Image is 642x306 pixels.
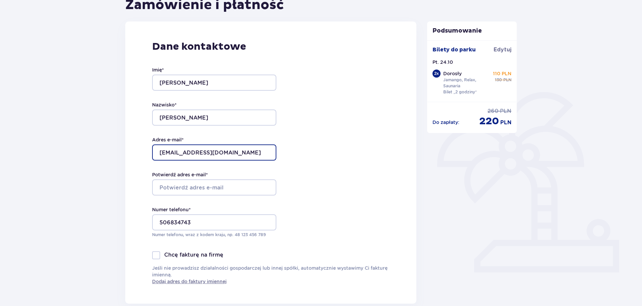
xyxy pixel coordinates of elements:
[432,59,453,65] p: Pt. 24.10
[152,206,191,213] label: Numer telefonu *
[503,77,511,83] span: PLN
[432,70,441,78] div: 2 x
[488,107,499,115] span: 260
[443,70,462,77] p: Dorosły
[152,75,276,91] input: Imię
[479,115,499,128] span: 220
[152,144,276,161] input: Adres e-mail
[152,136,184,143] label: Adres e-mail *
[493,70,511,77] p: 110 PLN
[500,119,511,126] span: PLN
[152,179,276,195] input: Potwierdź adres e-mail
[152,101,177,108] label: Nazwisko *
[152,67,164,73] label: Imię *
[152,232,276,238] p: Numer telefonu, wraz z kodem kraju, np. 48 ​123 ​456 ​789
[152,265,389,285] p: Jeśli nie prowadzisz działalności gospodarczej lub innej spółki, automatycznie wystawimy Ci faktu...
[500,107,511,115] span: PLN
[152,171,208,178] label: Potwierdź adres e-mail *
[152,278,227,285] a: Dodaj adres do faktury imiennej
[494,46,511,53] span: Edytuj
[152,110,276,126] input: Nazwisko
[164,251,223,259] p: Chcę fakturę na firmę
[443,77,490,89] p: Jamango, Relax, Saunaria
[152,214,276,230] input: Numer telefonu
[443,89,477,95] p: Bilet „2 godziny”
[427,27,517,35] p: Podsumowanie
[495,77,502,83] span: 130
[432,119,459,126] p: Do zapłaty :
[152,40,389,53] p: Dane kontaktowe
[432,46,476,53] p: Bilety do parku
